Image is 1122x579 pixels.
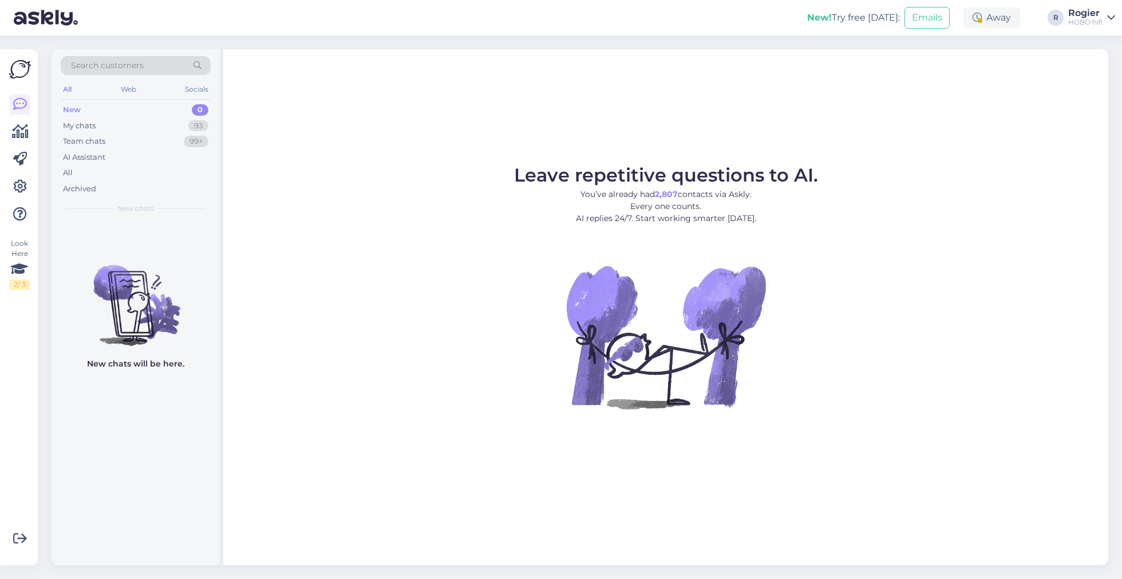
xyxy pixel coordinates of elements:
[63,183,96,195] div: Archived
[71,60,144,72] span: Search customers
[61,82,74,97] div: All
[655,189,678,199] b: 2,807
[963,7,1020,28] div: Away
[514,188,818,224] p: You’ve already had contacts via Askly. Every one counts. AI replies 24/7. Start working smarter [...
[9,238,30,290] div: Look Here
[904,7,950,29] button: Emails
[188,120,208,132] div: 93
[63,167,73,179] div: All
[807,12,832,23] b: New!
[63,104,81,116] div: New
[1048,10,1064,26] div: R
[563,234,769,440] img: No Chat active
[63,120,96,132] div: My chats
[63,136,105,147] div: Team chats
[63,152,105,163] div: AI Assistant
[1068,9,1115,27] a: RogierHOBO hifi
[807,11,900,25] div: Try free [DATE]:
[184,136,208,147] div: 99+
[514,164,818,186] span: Leave repetitive questions to AI.
[52,245,220,348] img: No chats
[1068,9,1103,18] div: Rogier
[192,104,208,116] div: 0
[9,279,30,290] div: 2 / 3
[1068,18,1103,27] div: HOBO hifi
[87,358,184,370] p: New chats will be here.
[183,82,211,97] div: Socials
[118,82,139,97] div: Web
[9,58,31,80] img: Askly Logo
[117,203,154,214] span: New chats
